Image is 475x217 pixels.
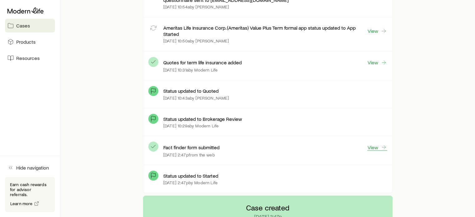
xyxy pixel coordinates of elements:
span: Learn more [10,201,33,206]
p: [DATE] 10:31a by Modern Life [163,67,218,72]
p: [DATE] 2:47p by Modern Life [163,180,218,185]
a: View [367,27,387,34]
p: Earn cash rewards for advisor referrals. [10,182,50,197]
a: Resources [5,51,55,65]
div: Earn cash rewards for advisor referrals.Learn more [5,177,55,212]
p: Quotes for term life insurance added [163,59,242,66]
span: Products [16,39,36,45]
a: Cases [5,19,55,32]
p: [DATE] 2:47p from the web [163,152,215,157]
a: Products [5,35,55,49]
a: View [367,59,387,66]
p: [DATE] 10:50a by [PERSON_NAME] [163,38,229,43]
p: [DATE] 10:43a by [PERSON_NAME] [163,95,229,100]
p: Status updated to Started [163,172,218,179]
p: Fact finder form submitted [163,144,220,150]
p: Ameritas Life Insurance Corp. (Ameritas) Value Plus Term formal app status updated to App Started [163,25,367,37]
p: Status updated to Brokerage Review [163,116,242,122]
p: [DATE] 10:54a by [PERSON_NAME] [163,4,229,9]
a: View [367,144,387,150]
span: Resources [16,55,40,61]
span: Cases [16,22,30,29]
p: Status updated to Quoted [163,88,219,94]
button: Hide navigation [5,161,55,175]
span: Hide navigation [16,165,49,171]
p: Case created [246,203,289,212]
p: [DATE] 10:29a by Modern Life [163,123,219,128]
